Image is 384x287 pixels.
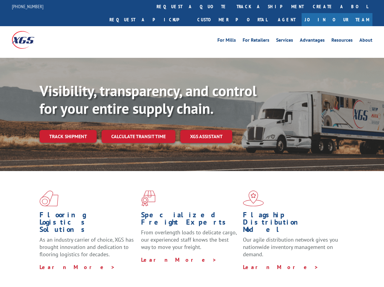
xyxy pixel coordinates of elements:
[141,191,155,206] img: xgs-icon-focused-on-flooring-red
[359,38,372,44] a: About
[300,38,325,44] a: Advantages
[180,130,232,143] a: XGS ASSISTANT
[40,191,58,206] img: xgs-icon-total-supply-chain-intelligence-red
[272,13,302,26] a: Agent
[276,38,293,44] a: Services
[243,191,264,206] img: xgs-icon-flagship-distribution-model-red
[243,236,338,258] span: Our agile distribution network gives you nationwide inventory management on demand.
[102,130,175,143] a: Calculate transit time
[141,256,217,263] a: Learn More >
[141,229,238,256] p: From overlength loads to delicate cargo, our experienced staff knows the best way to move your fr...
[40,211,137,236] h1: Flooring Logistics Solutions
[243,211,340,236] h1: Flagship Distribution Model
[217,38,236,44] a: For Mills
[40,264,115,271] a: Learn More >
[105,13,193,26] a: Request a pickup
[331,38,353,44] a: Resources
[302,13,372,26] a: Join Our Team
[40,81,257,118] b: Visibility, transparency, and control for your entire supply chain.
[243,264,319,271] a: Learn More >
[12,3,43,9] a: [PHONE_NUMBER]
[141,211,238,229] h1: Specialized Freight Experts
[40,236,134,258] span: As an industry carrier of choice, XGS has brought innovation and dedication to flooring logistics...
[40,130,97,143] a: Track shipment
[193,13,272,26] a: Customer Portal
[243,38,269,44] a: For Retailers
